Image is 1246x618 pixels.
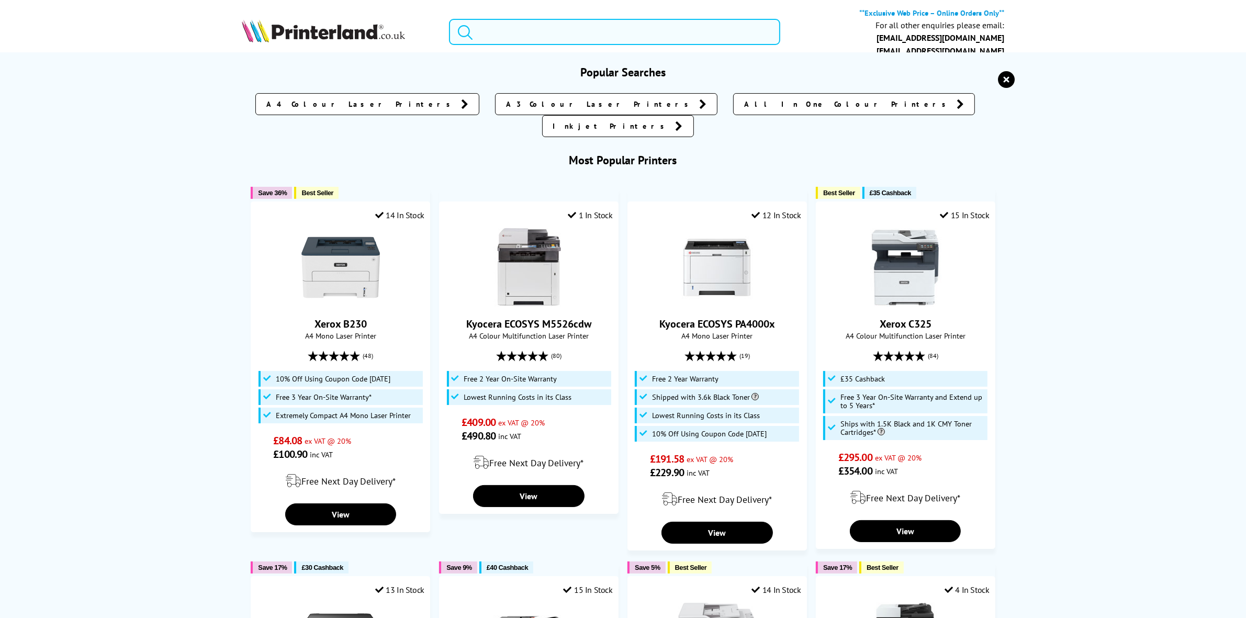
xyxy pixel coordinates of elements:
[251,187,292,199] button: Save 36%
[462,415,496,429] span: £409.00
[875,466,898,476] span: inc VAT
[462,429,496,443] span: £490.80
[859,561,904,574] button: Best Seller
[687,468,710,478] span: inc VAT
[310,450,333,459] span: inc VAT
[751,585,801,595] div: 14 In Stock
[258,189,287,197] span: Save 36%
[877,32,1004,43] a: [EMAIL_ADDRESS][DOMAIN_NAME]
[838,451,872,464] span: £295.00
[242,19,436,44] a: Printerland Logo
[652,411,760,420] span: Lowest Running Costs in its Class
[464,375,557,383] span: Free 2 Year On-Site Warranty
[816,187,860,199] button: Best Seller
[866,298,945,309] a: Xerox C325
[822,331,989,341] span: A4 Colour Multifunction Laser Printer
[490,228,568,307] img: Kyocera ECOSYS M5526cdw
[675,564,707,571] span: Best Seller
[495,93,717,115] a: A3 Colour Laser Printers
[633,331,801,341] span: A4 Mono Laser Printer
[940,210,989,220] div: 15 In Stock
[945,585,990,595] div: 4 In Stock
[473,485,584,507] a: View
[840,393,985,410] span: Free 3 Year On-Site Warranty and Extend up to 5 Years*
[661,522,772,544] a: View
[850,520,961,542] a: View
[276,411,411,420] span: Extremely Compact A4 Mono Laser Printer
[838,464,872,478] span: £354.00
[627,561,665,574] button: Save 5%
[553,121,670,131] span: Inkjet Printers
[285,503,396,525] a: View
[652,375,719,383] span: Free 2 Year Warranty
[652,393,759,401] span: Shipped with 3.6k Black Toner
[294,561,348,574] button: £30 Cashback
[551,346,562,366] span: (80)
[363,346,373,366] span: (48)
[816,561,857,574] button: Save 17%
[375,585,424,595] div: 13 In Stock
[751,210,801,220] div: 12 In Stock
[880,317,931,331] a: Xerox C325
[301,298,380,309] a: Xerox B230
[687,454,733,464] span: ex VAT @ 20%
[564,585,613,595] div: 15 In Stock
[875,453,922,463] span: ex VAT @ 20%
[242,153,1004,167] h3: Most Popular Printers
[866,228,945,307] img: Xerox C325
[733,93,975,115] a: All In One Colour Printers
[633,485,801,514] div: modal_delivery
[242,65,1004,80] h3: Popular Searches
[301,564,343,571] span: £30 Cashback
[635,564,660,571] span: Save 5%
[678,298,756,309] a: Kyocera ECOSYS PA4000x
[273,434,302,447] span: £84.08
[506,99,694,109] span: A3 Colour Laser Printers
[256,331,424,341] span: A4 Mono Laser Printer
[490,298,568,309] a: Kyocera ECOSYS M5526cdw
[276,393,372,401] span: Free 3 Year On-Site Warranty*
[464,393,572,401] span: Lowest Running Costs in its Class
[568,210,613,220] div: 1 In Stock
[273,447,307,461] span: £100.90
[255,93,479,115] a: A4 Colour Laser Printers
[870,189,911,197] span: £35 Cashback
[668,561,712,574] button: Best Seller
[445,331,612,341] span: A4 Colour Multifunction Laser Printer
[301,228,380,307] img: Xerox B230
[439,561,477,574] button: Save 9%
[650,466,684,479] span: £229.90
[305,436,351,446] span: ex VAT @ 20%
[487,564,528,571] span: £40 Cashback
[445,448,612,477] div: modal_delivery
[301,189,333,197] span: Best Seller
[877,46,1004,56] a: [EMAIL_ADDRESS][DOMAIN_NAME]
[498,418,545,428] span: ex VAT @ 20%
[242,19,405,42] img: Printerland Logo
[823,564,852,571] span: Save 17%
[479,561,533,574] button: £40 Cashback
[822,483,989,512] div: modal_delivery
[862,187,916,199] button: £35 Cashback
[823,189,855,197] span: Best Seller
[928,346,938,366] span: (84)
[744,99,951,109] span: All In One Colour Printers
[266,99,456,109] span: A4 Colour Laser Printers
[650,452,684,466] span: £191.58
[251,561,292,574] button: Save 17%
[542,115,694,137] a: Inkjet Printers
[256,466,424,496] div: modal_delivery
[659,317,775,331] a: Kyocera ECOSYS PA4000x
[867,564,899,571] span: Best Seller
[498,431,521,441] span: inc VAT
[276,375,390,383] span: 10% Off Using Coupon Code [DATE]
[840,420,985,436] span: Ships with 1.5K Black and 1K CMY Toner Cartridges*
[466,317,591,331] a: Kyocera ECOSYS M5526cdw
[875,20,1004,30] div: For all other enquiries please email:
[652,430,767,438] span: 10% Off Using Coupon Code [DATE]
[739,346,750,366] span: (19)
[840,375,885,383] span: £35 Cashback
[449,19,780,45] input: Sea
